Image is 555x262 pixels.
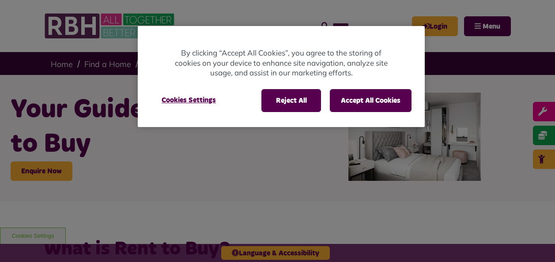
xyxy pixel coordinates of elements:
[138,26,425,127] div: Cookie banner
[173,48,389,78] p: By clicking “Accept All Cookies”, you agree to the storing of cookies on your device to enhance s...
[138,26,425,127] div: Privacy
[261,89,321,112] button: Reject All
[330,89,412,112] button: Accept All Cookies
[151,89,227,111] button: Cookies Settings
